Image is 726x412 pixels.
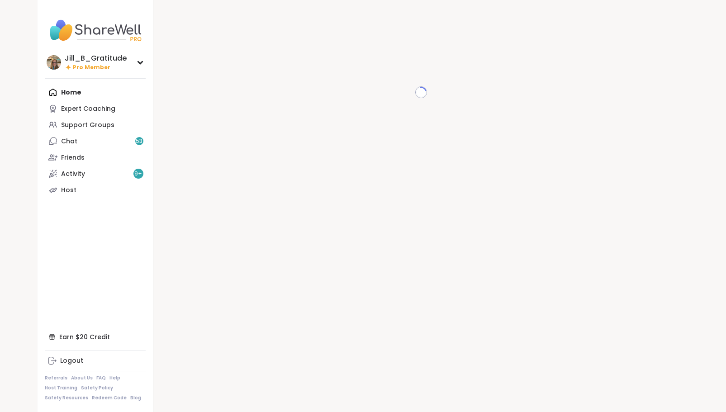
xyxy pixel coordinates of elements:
[71,375,93,381] a: About Us
[61,137,77,146] div: Chat
[45,395,88,401] a: Safety Resources
[96,375,106,381] a: FAQ
[45,166,146,182] a: Activity9+
[61,186,76,195] div: Host
[45,100,146,117] a: Expert Coaching
[65,53,127,63] div: Jill_B_Gratitude
[45,375,67,381] a: Referrals
[92,395,127,401] a: Redeem Code
[45,182,146,198] a: Host
[109,375,120,381] a: Help
[45,149,146,166] a: Friends
[81,385,113,391] a: Safety Policy
[61,153,85,162] div: Friends
[45,385,77,391] a: Host Training
[130,395,141,401] a: Blog
[73,64,110,71] span: Pro Member
[134,170,142,178] span: 9 +
[61,121,114,130] div: Support Groups
[136,137,142,145] span: 53
[61,104,115,114] div: Expert Coaching
[60,356,83,365] div: Logout
[45,329,146,345] div: Earn $20 Credit
[47,55,61,70] img: Jill_B_Gratitude
[45,353,146,369] a: Logout
[45,14,146,46] img: ShareWell Nav Logo
[45,133,146,149] a: Chat53
[61,170,85,179] div: Activity
[45,117,146,133] a: Support Groups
